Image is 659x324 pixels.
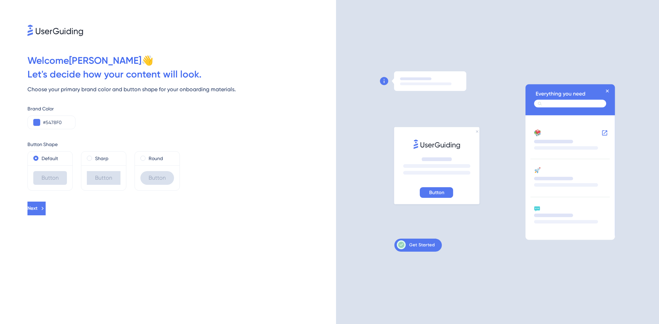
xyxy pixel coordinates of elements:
button: Next [27,202,46,215]
div: Button Shape [27,140,336,148]
label: Sharp [95,154,108,163]
div: Button [140,171,174,185]
label: Default [42,154,58,163]
div: Brand Color [27,105,336,113]
span: Next [27,204,37,213]
div: Welcome [PERSON_NAME] 👋 [27,54,336,68]
div: Let ' s decide how your content will look. [27,68,336,81]
div: Button [33,171,67,185]
div: Choose your primary brand color and button shape for your onboarding materials. [27,85,336,94]
label: Round [149,154,163,163]
div: Button [87,171,120,185]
